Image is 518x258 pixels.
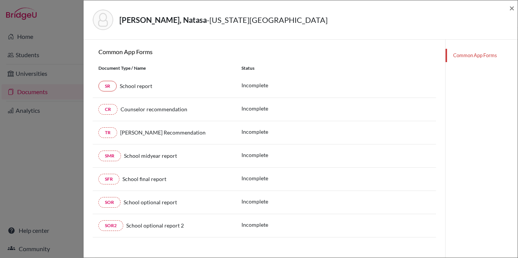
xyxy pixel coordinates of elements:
[241,104,268,112] p: Incomplete
[98,104,117,115] a: CR
[122,176,166,182] span: School final report
[509,2,515,13] span: ×
[119,15,207,24] strong: [PERSON_NAME], Natasa
[241,221,268,229] p: Incomplete
[241,174,268,182] p: Incomplete
[241,128,268,136] p: Incomplete
[98,220,123,231] a: SOR2
[207,15,328,24] span: - [US_STATE][GEOGRAPHIC_DATA]
[98,197,121,208] a: SOR
[98,174,119,184] a: SFR
[120,83,152,89] span: School report
[98,48,259,55] h6: Common App Forms
[241,197,268,205] p: Incomplete
[93,65,236,72] div: Document Type / Name
[124,152,177,159] span: School midyear report
[98,81,117,91] a: SR
[509,3,515,13] button: Close
[241,151,268,159] p: Incomplete
[124,199,177,205] span: School optional report
[98,127,117,138] a: TR
[446,49,518,62] a: Common App Forms
[236,65,436,72] div: Status
[126,222,184,229] span: School optional report 2
[121,106,187,112] span: Counselor recommendation
[120,129,206,136] span: [PERSON_NAME] Recommendation
[98,151,121,161] a: SMR
[241,81,268,89] p: Incomplete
